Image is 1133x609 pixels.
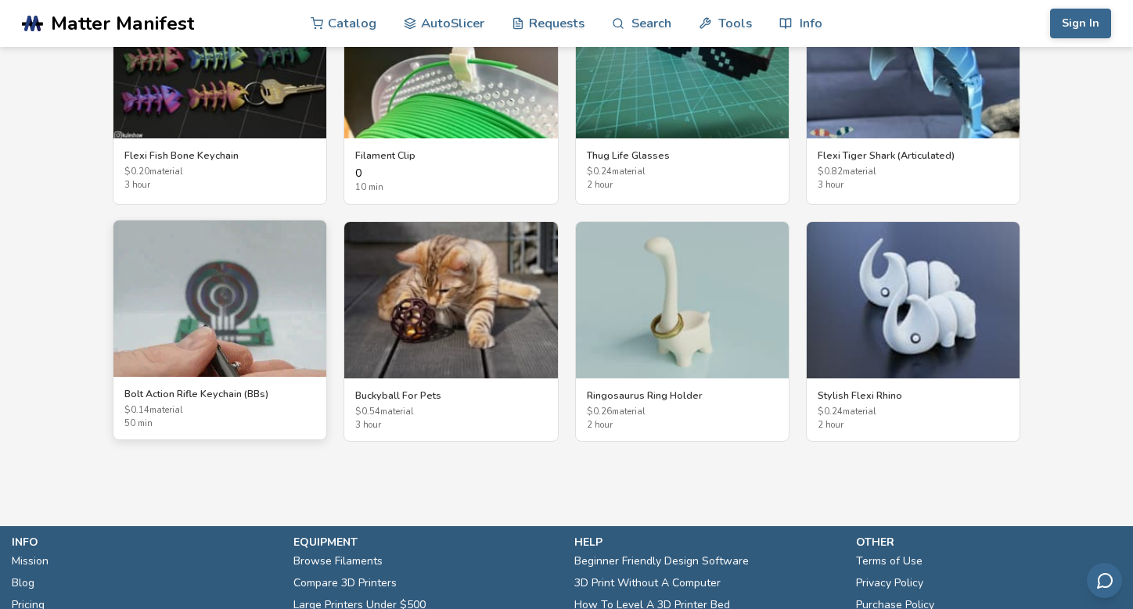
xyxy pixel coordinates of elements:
[355,167,546,192] div: 0
[587,167,778,177] span: $ 0.24 material
[856,550,923,572] a: Terms of Use
[587,407,778,417] span: $ 0.26 material
[818,149,1009,162] h3: Flexi Tiger Shark (Articulated)
[818,407,1009,417] span: $ 0.24 material
[574,572,721,594] a: 3D Print Without A Computer
[1087,563,1122,598] button: Send feedback via email
[806,221,1020,442] a: Stylish Flexi RhinoStylish Flexi Rhino$0.24material2 hour
[12,534,278,550] p: info
[293,572,397,594] a: Compare 3D Printers
[818,389,1009,402] h3: Stylish Flexi Rhino
[124,419,315,429] span: 50 min
[355,389,546,402] h3: Buckyball For Pets
[124,181,315,191] span: 3 hour
[355,421,546,431] span: 3 hour
[587,389,778,402] h3: Ringosaurus Ring Holder
[587,181,778,191] span: 2 hour
[818,421,1009,431] span: 2 hour
[574,534,840,550] p: help
[293,550,383,572] a: Browse Filaments
[575,221,790,442] a: Ringosaurus Ring HolderRingosaurus Ring Holder$0.26material2 hour
[113,220,327,441] a: Bolt Action Rifle Keychain (BBs)Bolt Action Rifle Keychain (BBs)$0.14material50 min
[818,167,1009,177] span: $ 0.82 material
[124,167,315,177] span: $ 0.20 material
[124,406,315,416] span: $ 0.14 material
[355,407,546,417] span: $ 0.54 material
[574,550,749,572] a: Beginner Friendly Design Software
[1050,9,1111,38] button: Sign In
[343,221,558,442] a: Buckyball For PetsBuckyball For Pets$0.54material3 hour
[293,534,559,550] p: equipment
[818,181,1009,191] span: 3 hour
[587,149,778,162] h3: Thug Life Glasses
[12,572,34,594] a: Blog
[124,388,315,400] h3: Bolt Action Rifle Keychain (BBs)
[856,534,1122,550] p: other
[113,220,326,377] img: Bolt Action Rifle Keychain (BBs)
[576,222,789,378] img: Ringosaurus Ring Holder
[344,222,557,378] img: Buckyball For Pets
[124,149,315,162] h3: Flexi Fish Bone Keychain
[587,421,778,431] span: 2 hour
[355,183,546,193] span: 10 min
[12,550,49,572] a: Mission
[355,149,546,162] h3: Filament Clip
[51,13,194,34] span: Matter Manifest
[856,572,923,594] a: Privacy Policy
[807,222,1020,378] img: Stylish Flexi Rhino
